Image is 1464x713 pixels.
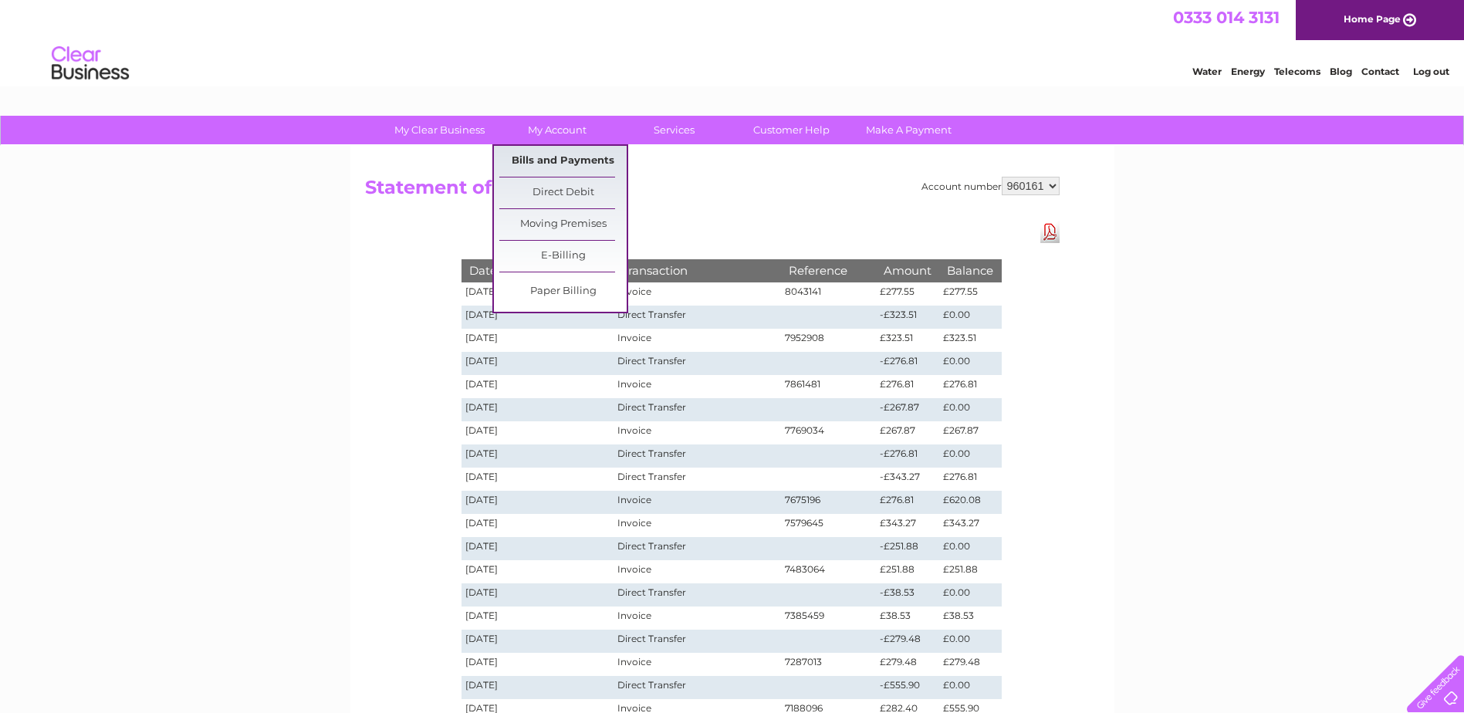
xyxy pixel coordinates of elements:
[876,537,939,560] td: -£251.88
[939,537,1001,560] td: £0.00
[462,352,614,375] td: [DATE]
[462,630,614,653] td: [DATE]
[462,514,614,537] td: [DATE]
[614,375,780,398] td: Invoice
[1361,66,1399,77] a: Contact
[876,282,939,306] td: £277.55
[939,398,1001,421] td: £0.00
[462,537,614,560] td: [DATE]
[365,177,1060,206] h2: Statement of Accounts
[462,398,614,421] td: [DATE]
[1330,66,1352,77] a: Blog
[1231,66,1265,77] a: Energy
[1173,8,1280,27] a: 0333 014 3131
[939,491,1001,514] td: £620.08
[499,146,627,177] a: Bills and Payments
[939,630,1001,653] td: £0.00
[939,468,1001,491] td: £276.81
[610,116,738,144] a: Services
[876,352,939,375] td: -£276.81
[614,491,780,514] td: Invoice
[728,116,855,144] a: Customer Help
[462,583,614,607] td: [DATE]
[876,653,939,676] td: £279.48
[1040,221,1060,243] a: Download Pdf
[939,653,1001,676] td: £279.48
[614,653,780,676] td: Invoice
[876,491,939,514] td: £276.81
[614,583,780,607] td: Direct Transfer
[462,259,614,282] th: Date
[462,491,614,514] td: [DATE]
[781,375,877,398] td: 7861481
[462,421,614,444] td: [DATE]
[614,306,780,329] td: Direct Transfer
[493,116,620,144] a: My Account
[462,282,614,306] td: [DATE]
[614,468,780,491] td: Direct Transfer
[462,676,614,699] td: [DATE]
[876,676,939,699] td: -£555.90
[614,259,780,282] th: Transaction
[876,468,939,491] td: -£343.27
[939,375,1001,398] td: £276.81
[499,177,627,208] a: Direct Debit
[781,560,877,583] td: 7483064
[614,329,780,352] td: Invoice
[462,607,614,630] td: [DATE]
[462,653,614,676] td: [DATE]
[876,560,939,583] td: £251.88
[781,329,877,352] td: 7952908
[614,676,780,699] td: Direct Transfer
[876,583,939,607] td: -£38.53
[614,282,780,306] td: Invoice
[939,444,1001,468] td: £0.00
[614,514,780,537] td: Invoice
[939,560,1001,583] td: £251.88
[499,209,627,240] a: Moving Premises
[939,352,1001,375] td: £0.00
[51,40,130,87] img: logo.png
[614,398,780,421] td: Direct Transfer
[1274,66,1320,77] a: Telecoms
[876,329,939,352] td: £323.51
[781,514,877,537] td: 7579645
[781,653,877,676] td: 7287013
[939,583,1001,607] td: £0.00
[781,491,877,514] td: 7675196
[781,282,877,306] td: 8043141
[876,607,939,630] td: £38.53
[462,560,614,583] td: [DATE]
[781,259,877,282] th: Reference
[876,398,939,421] td: -£267.87
[876,259,939,282] th: Amount
[614,421,780,444] td: Invoice
[462,468,614,491] td: [DATE]
[376,116,503,144] a: My Clear Business
[614,607,780,630] td: Invoice
[939,282,1001,306] td: £277.55
[876,444,939,468] td: -£276.81
[939,421,1001,444] td: £267.87
[462,306,614,329] td: [DATE]
[876,375,939,398] td: £276.81
[921,177,1060,195] div: Account number
[499,241,627,272] a: E-Billing
[368,8,1097,75] div: Clear Business is a trading name of Verastar Limited (registered in [GEOGRAPHIC_DATA] No. 3667643...
[939,514,1001,537] td: £343.27
[939,676,1001,699] td: £0.00
[1413,66,1449,77] a: Log out
[939,306,1001,329] td: £0.00
[614,630,780,653] td: Direct Transfer
[876,421,939,444] td: £267.87
[462,329,614,352] td: [DATE]
[462,375,614,398] td: [DATE]
[781,607,877,630] td: 7385459
[1192,66,1222,77] a: Water
[614,444,780,468] td: Direct Transfer
[614,560,780,583] td: Invoice
[876,306,939,329] td: -£323.51
[939,607,1001,630] td: £38.53
[845,116,972,144] a: Make A Payment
